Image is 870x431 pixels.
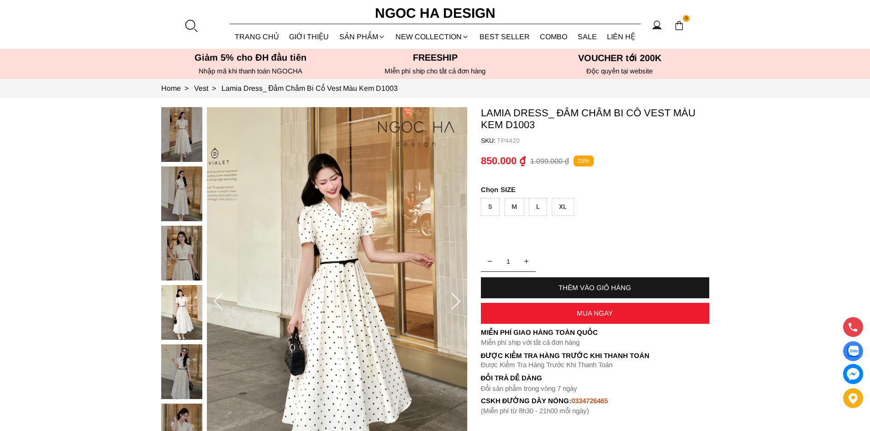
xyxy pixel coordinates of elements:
input: Quantity input [481,252,536,270]
a: NEW COLLECTION [390,25,475,49]
font: Nhập mã khi thanh toán NGOCHA [199,67,302,75]
a: Combo [535,25,573,49]
font: Giảm 5% cho ĐH đầu tiên [195,52,306,62]
p: Được Kiểm Tra Hàng Trước Khi Thanh Toán [481,352,709,360]
div: M [504,198,524,216]
font: Miễn phí giao hàng toàn quốc [481,328,598,336]
a: messenger [843,364,863,384]
div: THÊM VÀO GIỎ HÀNG [481,284,709,291]
p: 1.099.000 ₫ [530,157,569,166]
a: TRANG CHỦ [230,25,285,49]
img: img-CART-ICON-ksit0nf1 [674,21,684,31]
h6: MIễn phí ship cho tất cả đơn hàng [346,67,525,75]
a: SALE [573,25,602,49]
a: Link to Vest [194,84,221,92]
a: Display image [843,341,863,361]
a: LIÊN HỆ [602,25,641,49]
img: Lamia Dress_ Đầm Chấm Bi Cổ Vest Màu Kem D1003_mini_1 [161,166,202,221]
a: BEST SELLER [475,25,535,49]
font: cskh đường dây nóng: [481,397,572,405]
p: 23% [574,156,594,167]
span: > [208,84,220,92]
a: Link to Home [161,84,194,92]
div: SẢN PHẨM [334,25,391,49]
font: Miễn phí ship với tất cả đơn hàng [481,338,580,346]
div: MUA NGAY [481,309,709,317]
p: Được Kiểm Tra Hàng Trước Khi Thanh Toán [481,361,709,369]
img: Lamia Dress_ Đầm Chấm Bi Cổ Vest Màu Kem D1003_mini_4 [161,344,202,399]
a: Ngoc Ha Design [367,2,504,24]
a: GIỚI THIỆU [284,25,334,49]
div: XL [552,198,574,216]
h6: Độc quyền tại website [530,67,709,75]
font: (Miễn phí từ 8h30 - 21h00 mỗi ngày) [481,407,589,415]
font: Đổi sản phẩm trong vòng 7 ngày [481,384,578,392]
img: Lamia Dress_ Đầm Chấm Bi Cổ Vest Màu Kem D1003_mini_3 [161,285,202,340]
a: Link to Lamia Dress_ Đầm Chấm Bi Cổ Vest Màu Kem D1003 [221,84,398,92]
h6: Đổi trả dễ dàng [481,374,709,382]
span: > [181,84,192,92]
h6: SKU: [481,137,497,144]
img: Lamia Dress_ Đầm Chấm Bi Cổ Vest Màu Kem D1003_mini_2 [161,226,202,280]
p: SIZE [481,186,709,193]
font: Freeship [413,52,458,62]
span: 0 [683,15,690,22]
img: Lamia Dress_ Đầm Chấm Bi Cổ Vest Màu Kem D1003_mini_0 [161,107,202,162]
div: L [529,198,547,216]
img: Display image [847,346,859,357]
h5: VOUCHER tới 200K [530,52,709,63]
p: TP4420 [497,137,709,144]
font: 0334726465 [571,397,608,405]
div: S [481,198,500,216]
p: 850.000 ₫ [481,155,526,167]
p: Lamia Dress_ Đầm Chấm Bi Cổ Vest Màu Kem D1003 [481,107,709,131]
